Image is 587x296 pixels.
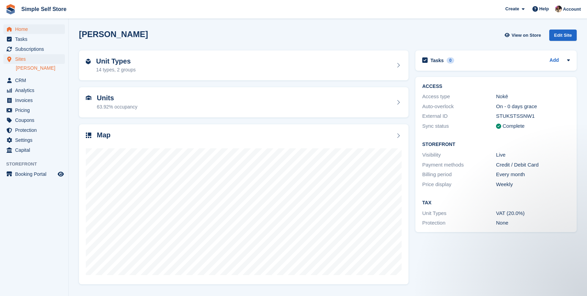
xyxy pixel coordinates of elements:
img: map-icn-33ee37083ee616e46c38cad1a60f524a97daa1e2b2c8c0bc3eb3415660979fc1.svg [86,133,91,138]
div: VAT (20.0%) [496,209,570,217]
a: menu [3,135,65,145]
span: CRM [15,76,56,85]
h2: Tax [422,200,570,206]
span: Settings [15,135,56,145]
div: Every month [496,171,570,179]
div: Live [496,151,570,159]
div: Edit Site [549,30,577,41]
a: menu [3,145,65,155]
a: menu [3,86,65,95]
a: Unit Types 14 types, 2 groups [79,50,408,81]
span: Storefront [6,161,68,168]
a: menu [3,24,65,34]
a: [PERSON_NAME] [16,65,65,71]
div: Payment methods [422,161,496,169]
span: Sites [15,54,56,64]
span: Invoices [15,95,56,105]
h2: Units [97,94,137,102]
a: menu [3,105,65,115]
h2: Storefront [422,142,570,147]
h2: Unit Types [96,57,136,65]
img: unit-type-icn-2b2737a686de81e16bb02015468b77c625bbabd49415b5ef34ead5e3b44a266d.svg [86,59,91,64]
div: STUKSTSSNW1 [496,112,570,120]
div: None [496,219,570,227]
span: Help [539,5,549,12]
span: Capital [15,145,56,155]
a: menu [3,44,65,54]
div: 14 types, 2 groups [96,66,136,73]
span: Pricing [15,105,56,115]
span: Booking Portal [15,169,56,179]
a: View on Store [504,30,544,41]
span: Tasks [15,34,56,44]
div: Credit / Debit Card [496,161,570,169]
span: Protection [15,125,56,135]
span: View on Store [511,32,541,39]
div: Billing period [422,171,496,179]
span: Create [505,5,519,12]
a: Map [79,124,408,285]
a: menu [3,34,65,44]
div: Visibility [422,151,496,159]
img: stora-icon-8386f47178a22dfd0bd8f6a31ec36ba5ce8667c1dd55bd0f319d3a0aa187defe.svg [5,4,16,14]
div: 0 [447,57,454,64]
div: Access type [422,93,496,101]
div: Complete [503,122,525,130]
div: Sync status [422,122,496,130]
h2: [PERSON_NAME] [79,30,148,39]
div: On - 0 days grace [496,103,570,111]
span: Subscriptions [15,44,56,54]
h2: Map [97,131,111,139]
img: Scott McCutcheon [555,5,562,12]
a: menu [3,169,65,179]
div: 63.92% occupancy [97,103,137,111]
div: External ID [422,112,496,120]
span: Analytics [15,86,56,95]
img: unit-icn-7be61d7bf1b0ce9d3e12c5938cc71ed9869f7b940bace4675aadf7bd6d80202e.svg [86,95,91,100]
a: Preview store [57,170,65,178]
div: Protection [422,219,496,227]
a: Edit Site [549,30,577,44]
div: Weekly [496,181,570,189]
div: Auto-overlock [422,103,496,111]
a: menu [3,76,65,85]
span: Home [15,24,56,34]
a: Add [550,57,559,65]
div: Unit Types [422,209,496,217]
a: menu [3,95,65,105]
span: Coupons [15,115,56,125]
div: Price display [422,181,496,189]
h2: Tasks [430,57,444,64]
a: Units 63.92% occupancy [79,87,408,117]
a: menu [3,54,65,64]
h2: ACCESS [422,84,570,89]
a: menu [3,125,65,135]
span: Account [563,6,581,13]
div: Nokē [496,93,570,101]
a: menu [3,115,65,125]
a: Simple Self Store [19,3,69,15]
